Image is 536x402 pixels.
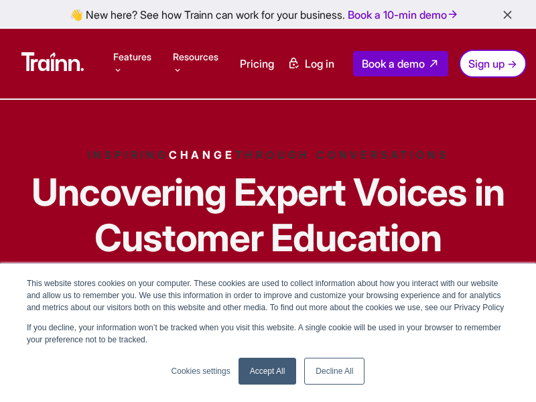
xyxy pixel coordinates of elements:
[305,57,334,70] span: Log in
[8,8,528,21] div: 👋 New here? See how Trainn can work for your business.
[362,57,425,70] span: Book a demo
[172,365,230,377] a: Cookies settings
[27,322,509,346] p: If you decline, your information won’t be tracked when you visit this website. A single cookie wi...
[240,57,274,70] a: Pricing
[353,51,448,76] a: Book a demo
[27,277,509,314] p: This website stores cookies on your computer. These cookies are used to collect information about...
[21,52,84,71] img: Trainn Logo
[113,50,151,64] span: Features
[173,50,218,64] span: Resources
[279,52,342,76] a: Log in
[345,5,462,24] a: Book a 10-min demo
[304,358,364,385] a: Decline All
[169,148,235,161] span: CHANGE
[469,338,536,402] iframe: Chat Widget
[459,50,527,78] a: Sign up →
[239,358,297,385] a: Accept All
